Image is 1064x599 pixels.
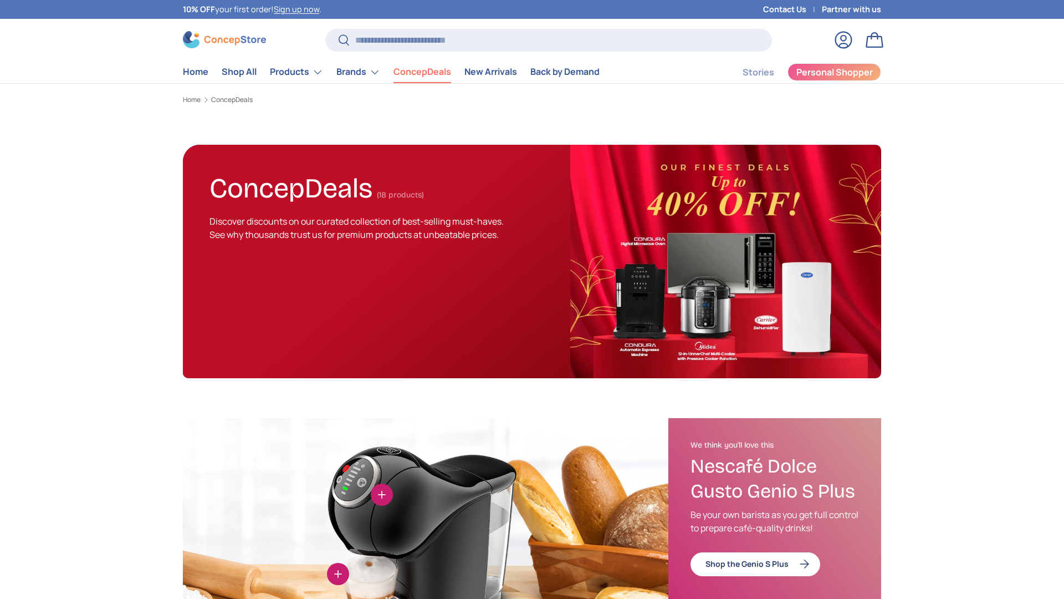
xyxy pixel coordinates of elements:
span: (18 products) [377,190,424,200]
summary: Brands [330,61,387,83]
a: Personal Shopper [787,63,881,81]
a: Partner with us [822,3,881,16]
a: Shop All [222,61,257,83]
p: your first order! . [183,3,321,16]
span: Personal Shopper [796,68,873,77]
a: Sign up now [274,4,319,14]
a: Products [270,61,323,83]
img: ConcepStore [183,31,266,48]
h3: Nescafé Dolce Gusto Genio S Plus [690,454,859,504]
a: Brands [336,61,380,83]
summary: Products [263,61,330,83]
nav: Primary [183,61,600,83]
a: Back by Demand [530,61,600,83]
a: Stories [743,62,774,83]
a: Contact Us [763,3,822,16]
a: Home [183,61,208,83]
h2: We think you'll love this [690,440,859,450]
nav: Secondary [716,61,881,83]
h1: ConcepDeals [209,167,372,205]
strong: 10% OFF [183,4,215,14]
img: ConcepDeals [570,145,881,378]
a: New Arrivals [464,61,517,83]
p: Be your own barista as you get full control to prepare café-quality drinks! [690,508,859,535]
a: ConcepDeals [211,97,253,103]
a: Home [183,97,201,103]
span: Discover discounts on our curated collection of best-selling must-haves. See why thousands trust ... [209,215,504,241]
nav: Breadcrumbs [183,95,881,105]
a: ConcepDeals [393,61,451,83]
a: Shop the Genio S Plus [690,552,820,576]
